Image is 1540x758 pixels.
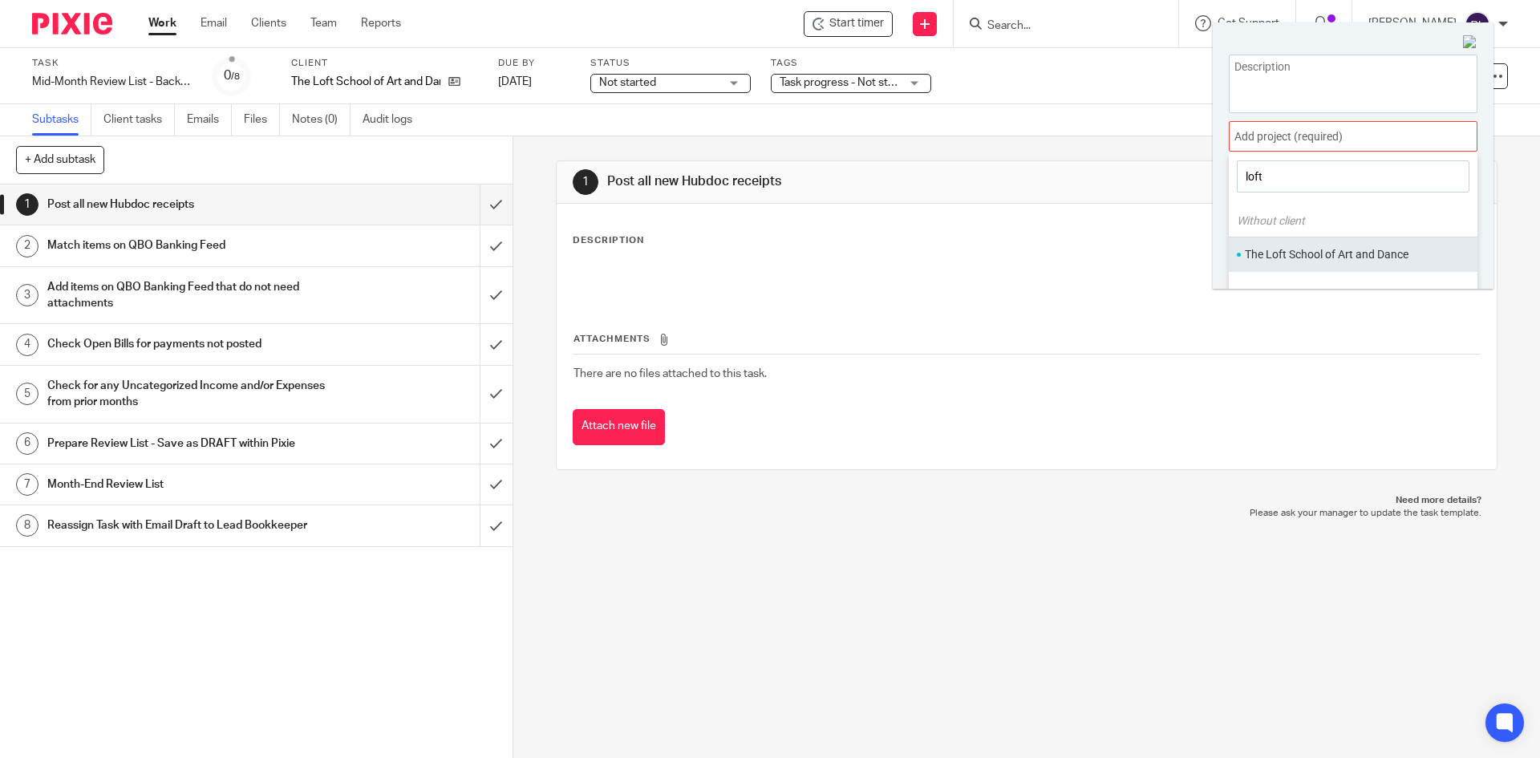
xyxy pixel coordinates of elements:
[1463,35,1477,50] img: Close
[771,57,931,70] label: Tags
[1237,160,1469,193] input: Find projects...
[16,334,38,356] div: 4
[47,513,325,537] h1: Reassign Task with Email Draft to Lead Bookkeeper
[47,233,325,257] h1: Match items on QBO Banking Feed
[16,473,38,496] div: 7
[251,15,286,31] a: Clients
[1218,18,1279,29] span: Get Support
[32,13,112,34] img: Pixie
[599,77,656,88] span: Not started
[590,57,751,70] label: Status
[572,507,1481,520] p: Please ask your manager to update the task template.
[572,494,1481,507] p: Need more details?
[1465,11,1490,37] img: svg%3E
[47,193,325,217] h1: Post all new Hubdoc receipts
[310,15,337,31] a: Team
[804,11,893,37] div: The Loft School of Art and Dance - Mid-Month Review List - Backup Bkpr - September
[103,104,175,136] a: Client tasks
[224,67,240,85] div: 0
[231,72,240,81] small: /8
[47,332,325,356] h1: Check Open Bills for payments not posted
[187,104,232,136] a: Emails
[148,15,176,31] a: Work
[780,77,932,88] span: Task progress - Not started + 1
[32,74,192,90] div: Mid-Month Review List - Backup Bkpr - September
[32,104,91,136] a: Subtasks
[363,104,424,136] a: Audit logs
[16,284,38,306] div: 3
[16,193,38,216] div: 1
[1245,246,1454,263] li: The Loft School of Art and Dance
[32,57,192,70] label: Task
[573,169,598,195] div: 1
[47,432,325,456] h1: Prepare Review List - Save as DRAFT within Pixie
[47,275,325,316] h1: Add items on QBO Banking Feed that do not need attachments
[829,15,884,32] span: Start timer
[573,409,665,445] button: Attach new file
[573,234,644,247] p: Description
[291,57,478,70] label: Client
[1454,243,1473,265] li: Favorite
[607,173,1061,190] h1: Post all new Hubdoc receipts
[292,104,351,136] a: Notes (0)
[16,235,38,257] div: 2
[498,57,570,70] label: Due by
[573,368,767,379] span: There are no files attached to this task.
[1237,214,1305,227] i: Without client
[1368,15,1457,31] p: [PERSON_NAME]
[1229,237,1477,271] ul: The Loft School of Art and Dance
[244,104,280,136] a: Files
[16,383,38,405] div: 5
[291,74,440,90] p: The Loft School of Art and Dance
[47,472,325,497] h1: Month-End Review List
[16,514,38,537] div: 8
[361,15,401,31] a: Reports
[498,76,532,87] span: [DATE]
[986,19,1130,34] input: Search
[16,432,38,455] div: 6
[47,374,325,415] h1: Check for any Uncategorized Income and/or Expenses from prior months
[573,334,650,343] span: Attachments
[16,146,104,173] button: + Add subtask
[201,15,227,31] a: Email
